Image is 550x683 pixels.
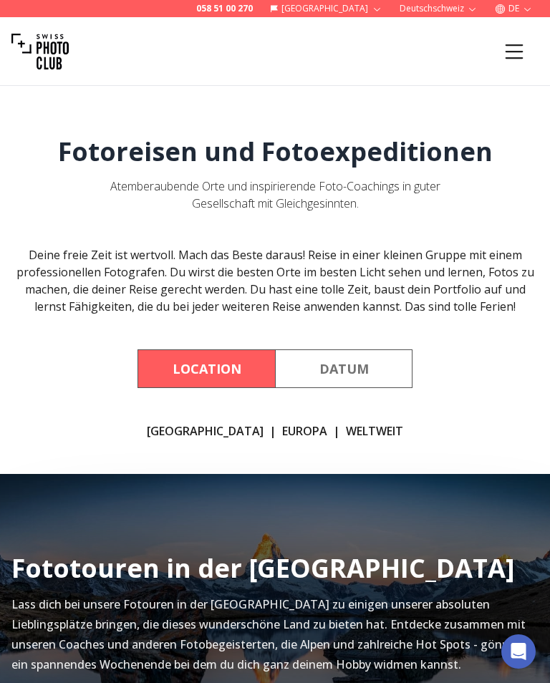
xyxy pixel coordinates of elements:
div: Course filter [137,349,412,388]
img: Swiss photo club [11,23,69,80]
h2: Fototouren in der [GEOGRAPHIC_DATA] [11,554,515,583]
a: WELTWEIT [346,422,403,440]
span: Lass dich bei unsere Fotouren in der [GEOGRAPHIC_DATA] zu einigen unserer absoluten Lieblingsplät... [11,596,526,672]
h1: Fotoreisen und Fotoexpeditionen [58,137,493,166]
div: Open Intercom Messenger [501,634,536,669]
button: Menu [490,27,539,76]
div: | | [147,422,403,440]
a: EUROPA [282,422,327,440]
button: By Date [275,349,412,388]
a: 058 51 00 270 [196,3,253,14]
a: [GEOGRAPHIC_DATA] [147,422,264,440]
button: By Location [137,349,275,388]
div: Deine freie Zeit ist wertvoll. Mach das Beste daraus! Reise in einer kleinen Gruppe mit einem pro... [11,246,539,315]
span: Atemberaubende Orte und inspirierende Foto-Coachings in guter Gesellschaft mit Gleichgesinnten. [110,178,440,211]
